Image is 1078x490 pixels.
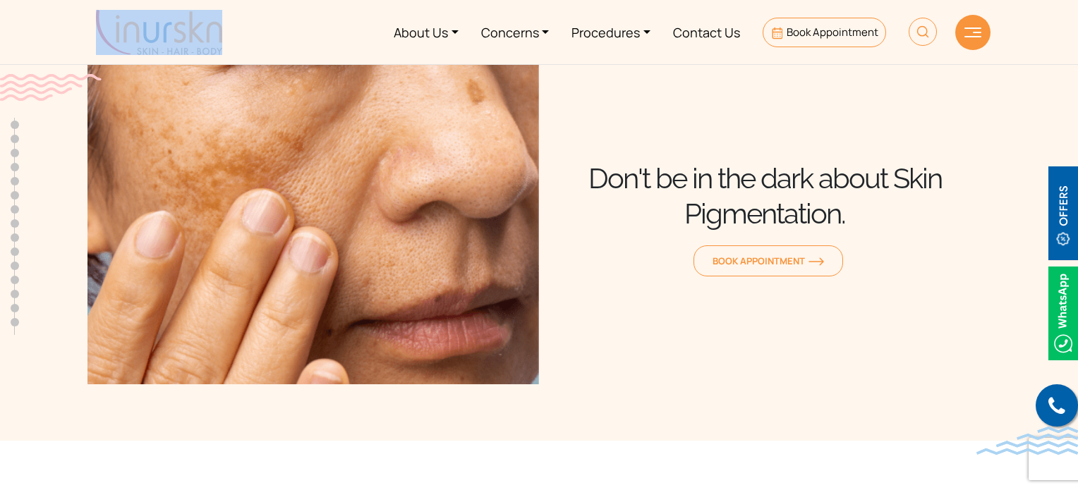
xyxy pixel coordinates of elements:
[662,6,751,59] a: Contact Us
[787,25,878,39] span: Book Appointment
[96,10,222,55] img: inurskn-logo
[964,27,981,37] img: hamLine.svg
[470,6,561,59] a: Concerns
[976,427,1078,455] img: bluewave
[382,6,470,59] a: About Us
[1048,166,1078,260] img: offerBt
[539,161,991,231] div: Don't be in the dark about Skin Pigmentation.
[560,6,662,59] a: Procedures
[1048,267,1078,360] img: Whatsappicon
[694,245,843,276] a: Book Appointmentorange-arrow
[909,18,937,46] img: HeaderSearch
[763,18,886,47] a: Book Appointment
[1048,304,1078,319] a: Whatsappicon
[713,255,824,267] span: Book Appointment
[87,56,539,384] img: Banner Image
[808,257,824,266] img: orange-arrow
